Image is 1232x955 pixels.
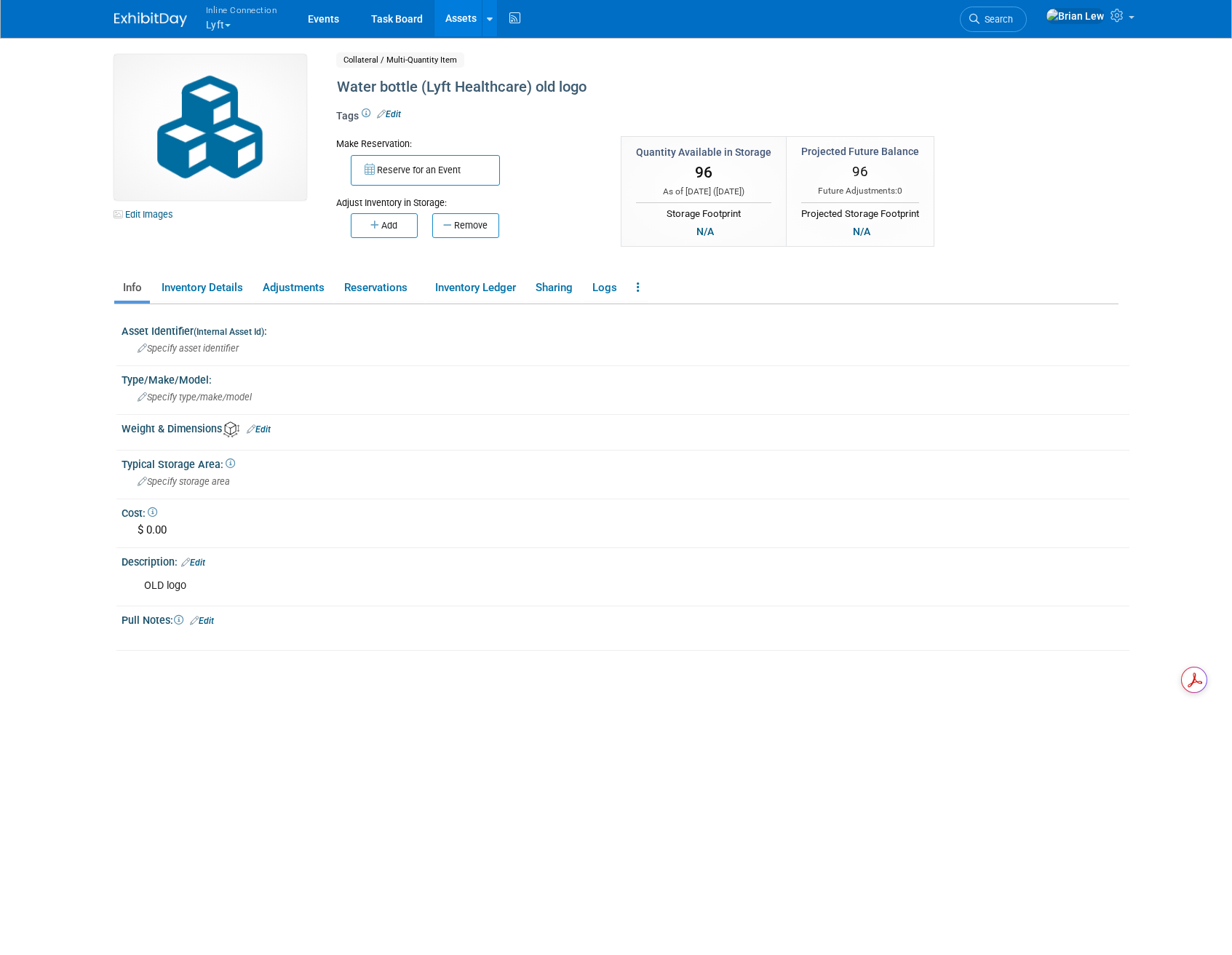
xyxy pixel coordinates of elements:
[194,327,264,337] small: (Internal Asset Id)
[692,223,718,239] div: N/A
[114,275,150,301] a: Info
[122,459,235,470] span: Typical Storage Area:
[122,551,1129,570] div: Description:
[897,186,902,196] span: 0
[138,343,239,354] span: Specify asset identifier
[223,421,239,437] img: Asset Weight and Dimensions
[122,320,1129,338] div: Asset Identifier :
[181,558,205,568] a: Edit
[122,418,1129,437] div: Weight & Dimensions
[351,155,500,186] button: Reserve for an Event
[114,12,187,27] img: ExhibitDay
[206,2,277,17] span: Inline Connection
[426,275,524,301] a: Inventory Ledger
[432,213,499,238] button: Remove
[336,108,998,133] div: Tags
[801,144,919,159] div: Projected Future Balance
[960,7,1027,32] a: Search
[852,163,868,180] span: 96
[801,185,919,197] div: Future Adjustments:
[132,519,1118,542] div: $ 0.00
[190,616,214,626] a: Edit
[636,145,771,159] div: Quantity Available in Storage
[336,186,600,210] div: Adjust Inventory in Storage:
[377,109,401,119] a: Edit
[138,392,252,403] span: Specify type/make/model
[114,55,306,200] img: Collateral-Icon-2.png
[801,202,919,221] div: Projected Storage Footprint
[584,275,625,301] a: Logs
[336,52,464,68] span: Collateral / Multi-Quantity Item
[134,571,939,601] div: OLD logo
[527,275,581,301] a: Sharing
[114,205,179,223] a: Edit Images
[122,502,1129,520] div: Cost:
[254,275,333,301] a: Adjustments
[636,202,771,221] div: Storage Footprint
[979,14,1013,25] span: Search
[1046,8,1105,24] img: Brian Lew
[636,186,771,198] div: As of [DATE] ( )
[247,424,271,435] a: Edit
[351,213,418,238] button: Add
[336,136,600,151] div: Make Reservation:
[332,74,998,100] div: Water bottle (Lyft Healthcare) old logo
[122,369,1129,387] div: Type/Make/Model:
[849,223,875,239] div: N/A
[695,164,712,181] span: 96
[138,476,230,487] span: Specify storage area
[335,275,424,301] a: Reservations
[122,609,1129,628] div: Pull Notes:
[153,275,251,301] a: Inventory Details
[716,186,742,197] span: [DATE]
